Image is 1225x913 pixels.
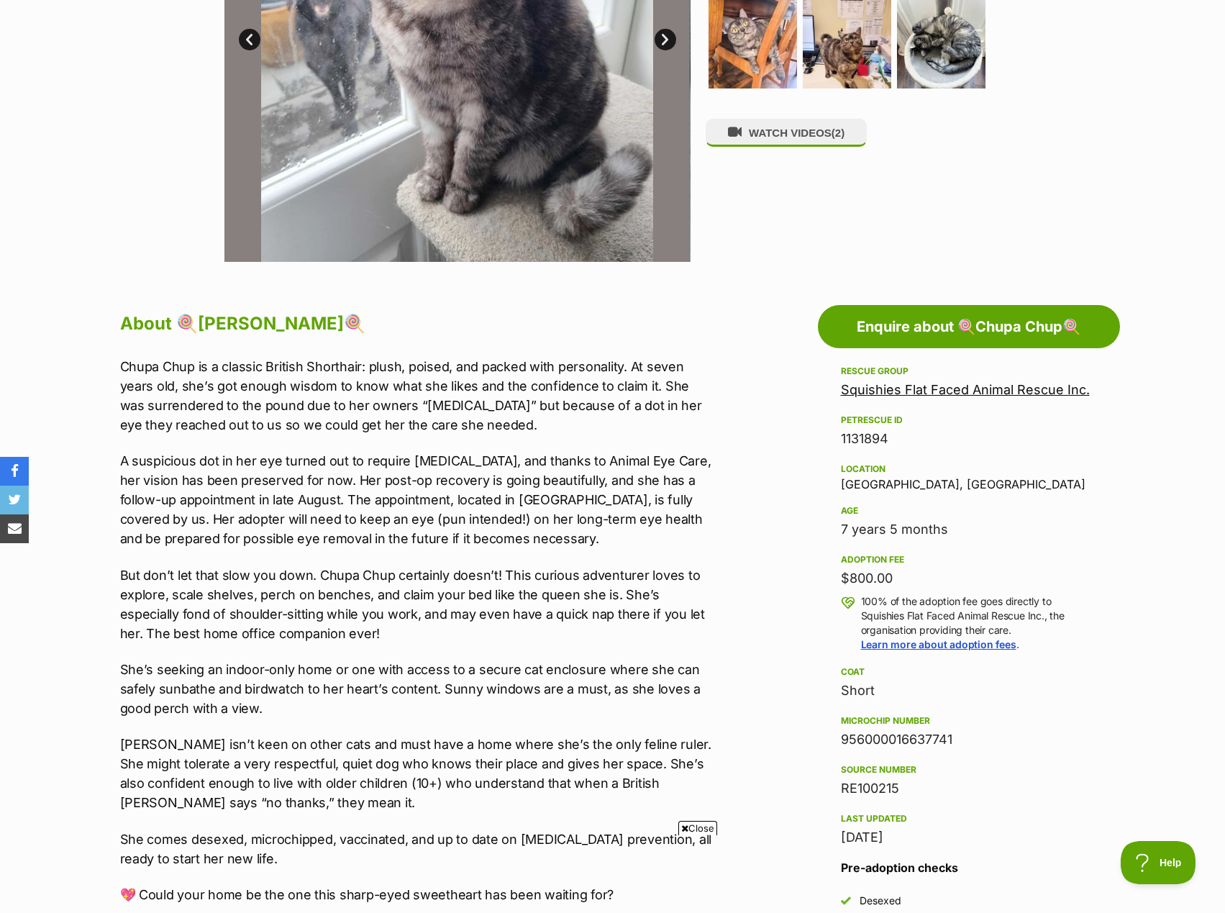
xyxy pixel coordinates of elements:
[841,813,1097,825] div: Last updated
[841,859,1097,876] h3: Pre-adoption checks
[678,821,717,835] span: Close
[841,429,1097,449] div: 1131894
[841,414,1097,426] div: PetRescue ID
[841,568,1097,589] div: $800.00
[120,830,714,868] p: She comes desexed, microchipped, vaccinated, and up to date on [MEDICAL_DATA] prevention, all rea...
[818,305,1120,348] a: Enquire about 🍭Chupa Chup🍭
[841,505,1097,517] div: Age
[120,308,714,340] h2: About 🍭[PERSON_NAME]🍭
[860,894,901,908] div: Desexed
[841,463,1097,475] div: Location
[841,730,1097,750] div: 956000016637741
[120,660,714,718] p: She’s seeking an indoor-only home or one with access to a secure cat enclosure where she can safe...
[841,365,1097,377] div: Rescue group
[832,127,844,139] span: (2)
[841,519,1097,540] div: 7 years 5 months
[120,357,714,435] p: Chupa Chup is a classic British Shorthair: plush, poised, and packed with personality. At seven y...
[841,827,1097,848] div: [DATE]
[120,565,714,643] p: But don’t let that slow you down. Chupa Chup certainly doesn’t! This curious adventurer loves to ...
[120,735,714,812] p: [PERSON_NAME] isn’t keen on other cats and must have a home where she’s the only feline ruler. Sh...
[841,764,1097,776] div: Source number
[841,715,1097,727] div: Microchip number
[841,778,1097,799] div: RE100215
[1121,841,1196,884] iframe: Help Scout Beacon - Open
[841,382,1090,397] a: Squishies Flat Faced Animal Rescue Inc.
[351,841,875,906] iframe: Advertisement
[239,29,260,50] a: Prev
[841,666,1097,678] div: Coat
[120,885,714,904] p: 💖 Could your home be the one this sharp-eyed sweetheart has been waiting for?
[120,451,714,548] p: A suspicious dot in her eye turned out to require [MEDICAL_DATA], and thanks to Animal Eye Care, ...
[841,554,1097,565] div: Adoption fee
[861,594,1097,652] p: 100% of the adoption fee goes directly to Squishies Flat Faced Animal Rescue Inc., the organisati...
[706,119,867,147] button: WATCH VIDEOS(2)
[841,460,1097,491] div: [GEOGRAPHIC_DATA], [GEOGRAPHIC_DATA]
[861,638,1016,650] a: Learn more about adoption fees
[841,681,1097,701] div: Short
[655,29,676,50] a: Next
